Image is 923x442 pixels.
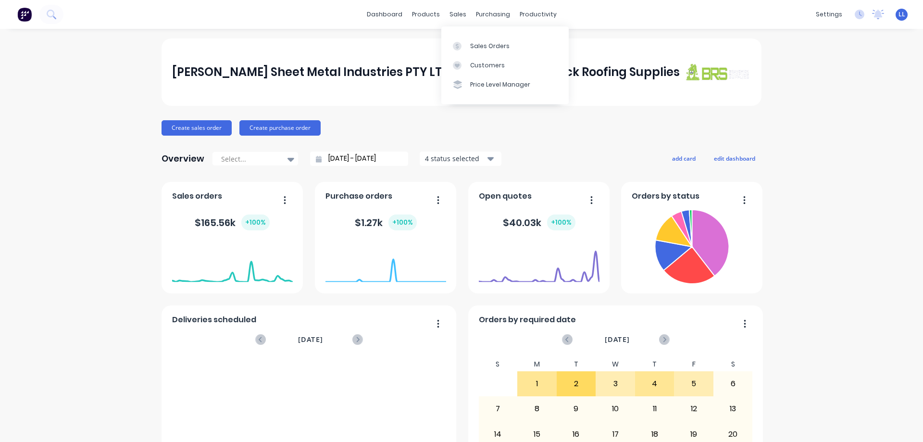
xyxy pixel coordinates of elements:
a: Sales Orders [441,36,569,55]
div: productivity [515,7,561,22]
div: + 100 % [547,215,575,230]
span: [DATE] [298,334,323,345]
img: J A Sheet Metal Industries PTY LTD trading as Brunswick Roofing Supplies [684,63,751,81]
div: 10 [596,397,635,421]
img: Factory [17,7,32,22]
div: settings [811,7,847,22]
div: Price Level Manager [470,80,530,89]
div: $ 40.03k [503,215,575,230]
button: 4 status selected [420,152,501,166]
span: Purchase orders [325,190,392,202]
div: Sales Orders [470,42,510,51]
div: 2 [557,372,596,396]
div: $ 1.27k [355,215,417,230]
div: 6 [714,372,752,396]
div: 13 [714,397,752,421]
div: + 100 % [241,215,270,230]
button: edit dashboard [708,152,761,164]
button: Create sales order [162,120,232,136]
span: Deliveries scheduled [172,314,256,326]
div: 4 [636,372,674,396]
div: T [635,357,674,371]
div: 4 status selected [425,153,486,164]
div: 5 [674,372,713,396]
a: Customers [441,56,569,75]
div: 8 [518,397,556,421]
span: Open quotes [479,190,532,202]
div: 9 [557,397,596,421]
span: Orders by status [632,190,699,202]
div: purchasing [471,7,515,22]
div: 3 [596,372,635,396]
div: + 100 % [388,215,417,230]
a: dashboard [362,7,407,22]
span: Sales orders [172,190,222,202]
div: T [557,357,596,371]
div: $ 165.56k [195,215,270,230]
div: Overview [162,149,204,168]
div: products [407,7,445,22]
div: S [478,357,518,371]
span: [DATE] [605,334,630,345]
div: 1 [518,372,556,396]
div: M [517,357,557,371]
div: W [596,357,635,371]
span: LL [898,10,905,19]
a: Price Level Manager [441,75,569,94]
div: F [674,357,713,371]
div: 7 [479,397,517,421]
div: S [713,357,753,371]
div: Customers [470,61,505,70]
div: 11 [636,397,674,421]
div: [PERSON_NAME] Sheet Metal Industries PTY LTD trading as Brunswick Roofing Supplies [172,63,680,82]
div: sales [445,7,471,22]
div: 12 [674,397,713,421]
button: add card [666,152,702,164]
button: Create purchase order [239,120,321,136]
